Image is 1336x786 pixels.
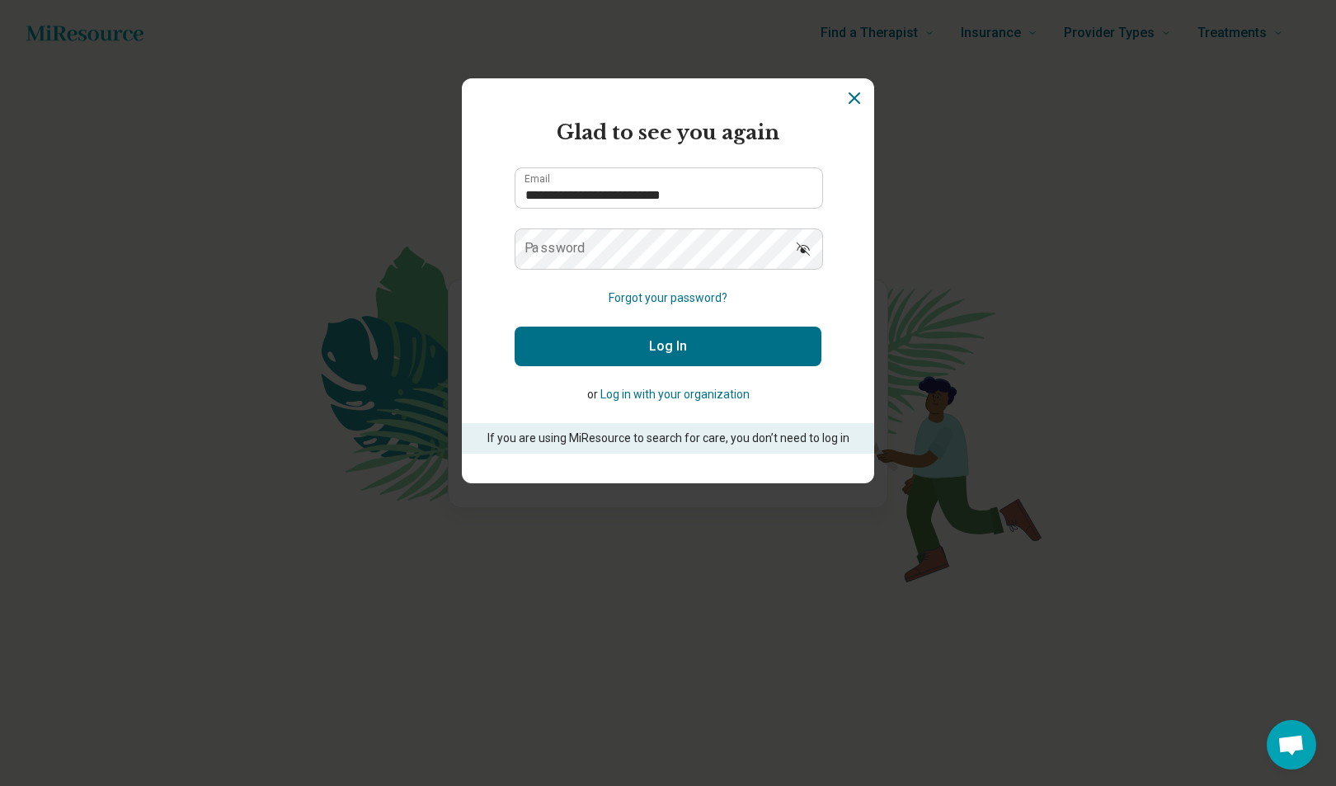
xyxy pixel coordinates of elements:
button: Show password [785,228,821,268]
button: Log in with your organization [600,386,750,403]
section: Login Dialog [462,78,874,483]
label: Email [525,174,550,184]
button: Dismiss [844,88,864,108]
p: If you are using MiResource to search for care, you don’t need to log in [485,430,851,447]
button: Log In [515,327,821,366]
h2: Glad to see you again [515,118,821,148]
button: Forgot your password? [609,289,727,307]
label: Password [525,242,586,255]
p: or [515,386,821,403]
